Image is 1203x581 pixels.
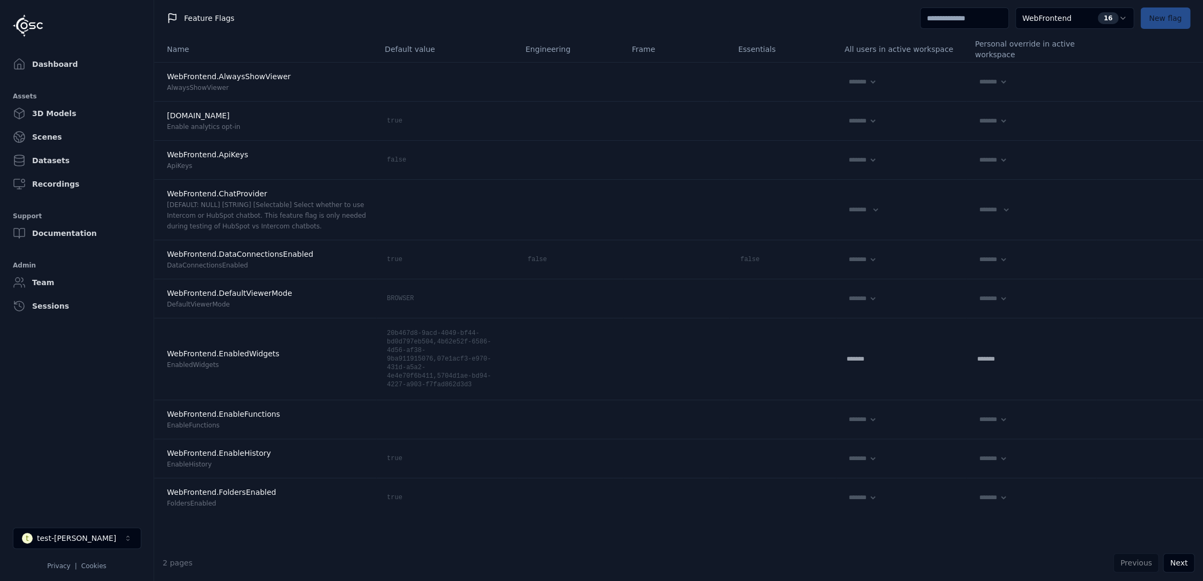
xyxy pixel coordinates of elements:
[13,528,141,549] button: Select a workspace
[385,154,408,166] div: false
[37,533,116,544] div: test-[PERSON_NAME]
[385,327,508,391] div: 20b467d8-9acd-4049-bf44-bd0d797eb504,4b62e52f-6586-4d56-af38-9ba911915076,07e1acf3-e970-431d-a5a2...
[167,301,230,308] span: DefaultViewerMode
[836,36,966,62] th: All users in active workspace
[167,84,229,91] span: AlwaysShowViewer
[738,253,762,266] div: false
[167,262,248,269] span: DataConnectionsEnabled
[9,173,145,195] a: Recordings
[9,126,145,148] a: Scenes
[167,150,248,159] span: WebFrontend.ApiKeys
[385,452,405,465] div: true
[22,533,33,544] div: t
[1163,553,1194,572] button: Next
[13,210,141,223] div: Support
[385,491,405,504] div: true
[966,36,1097,62] th: Personal override in active workspace
[376,36,517,62] th: Default value
[9,223,145,244] a: Documentation
[9,272,145,293] a: Team
[385,292,416,305] div: BROWSER
[167,461,212,468] span: EnableHistory
[47,562,70,570] a: Privacy
[167,289,292,297] span: WebFrontend.DefaultViewerMode
[154,36,376,62] th: Name
[167,500,216,507] span: FoldersEnabled
[167,123,240,131] span: Enable analytics opt-in
[167,422,219,429] span: EnableFunctions
[167,488,276,496] span: WebFrontend.FoldersEnabled
[9,53,145,75] a: Dashboard
[517,36,623,62] th: Engineering
[729,36,836,62] th: Essentials
[75,562,77,570] span: |
[167,72,291,81] span: WebFrontend.AlwaysShowViewer
[385,114,405,127] div: true
[9,150,145,171] a: Datasets
[167,349,279,358] span: WebFrontend.EnabledWidgets
[167,162,192,170] span: ApiKeys
[167,189,267,198] span: WebFrontend.ChatProvider
[9,103,145,124] a: 3D Models
[526,253,549,266] div: false
[184,13,234,24] span: Feature Flags
[623,36,729,62] th: Frame
[167,201,366,230] span: [DEFAULT: NULL] [STRING] [Selectable] Select whether to use Intercom or HubSpot chatbot. This fea...
[13,259,141,272] div: Admin
[167,361,219,369] span: EnabledWidgets
[167,111,230,120] span: [DOMAIN_NAME]
[13,90,141,103] div: Assets
[13,14,43,37] img: Logo
[81,562,106,570] a: Cookies
[385,253,405,266] div: true
[9,295,145,317] a: Sessions
[167,449,271,457] span: WebFrontend.EnableHistory
[163,559,193,567] span: 2 pages
[167,250,313,258] span: WebFrontend.DataConnectionsEnabled
[167,410,280,418] span: WebFrontend.EnableFunctions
